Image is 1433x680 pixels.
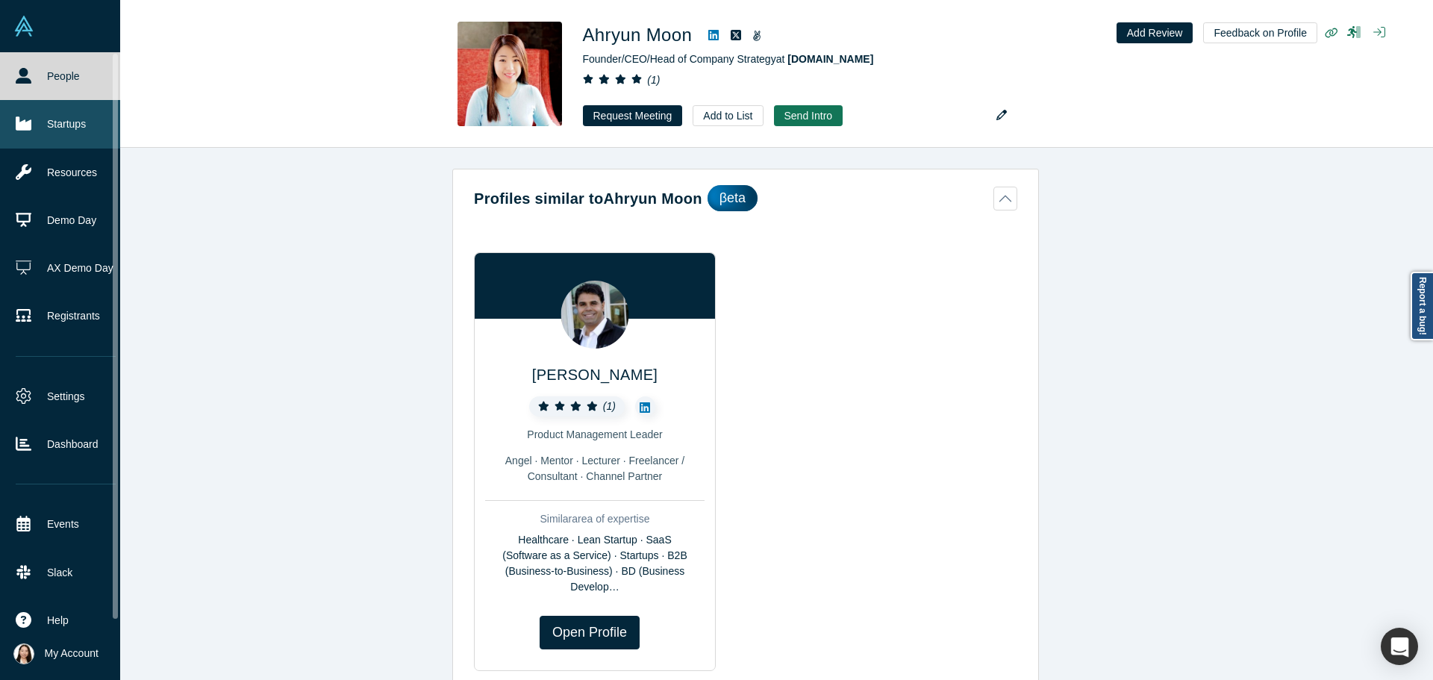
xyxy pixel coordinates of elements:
[13,643,34,664] img: Ryoko Manabe's Account
[13,16,34,37] img: Alchemist Vault Logo
[603,400,616,412] i: ( 1 )
[1411,272,1433,340] a: Report a bug!
[708,185,758,211] div: βeta
[45,646,99,661] span: My Account
[485,511,705,527] div: Similar area of expertise
[787,53,873,65] a: [DOMAIN_NAME]
[583,22,693,49] h1: Ahryun Moon
[527,428,662,440] span: Product Management Leader
[540,616,640,649] a: Open Profile
[583,105,683,126] button: Request Meeting
[485,532,705,595] div: Healthcare · Lean Startup · SaaS (Software as a Service) · Startups · B2B (Business-to-Business) ...
[47,613,69,628] span: Help
[1203,22,1317,43] button: Feedback on Profile
[485,453,705,484] div: Angel · Mentor · Lecturer · Freelancer / Consultant · Channel Partner
[474,187,702,210] h2: Profiles similar to Ahryun Moon
[458,22,562,126] img: Ahryun Moon's Profile Image
[774,105,843,126] button: Send Intro
[532,366,658,383] a: [PERSON_NAME]
[647,74,660,86] i: ( 1 )
[474,185,1017,211] button: Profiles similar toAhryun Moonβeta
[583,53,874,65] span: Founder/CEO/Head of Company Strategy at
[693,105,763,126] button: Add to List
[561,281,629,349] img: Sunil Sharma's Profile Image
[13,643,99,664] button: My Account
[1117,22,1193,43] button: Add Review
